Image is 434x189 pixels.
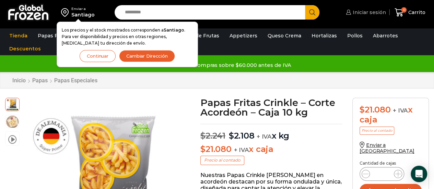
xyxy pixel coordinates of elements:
span: papas-crinkles [5,97,19,111]
a: Papas Fritas [34,29,72,42]
span: $ [229,131,234,141]
span: Carrito [407,9,425,16]
bdi: 2.108 [229,131,255,141]
bdi: 21.080 [360,105,390,115]
span: $ [200,144,206,154]
span: + IVA [257,133,272,140]
a: Queso Crema [264,29,305,42]
div: Enviar a [71,7,95,11]
p: Los precios y el stock mostrados corresponden a . Para ver disponibilidad y precios en otras regi... [62,27,193,47]
p: x caja [200,144,342,154]
span: $ [200,131,206,141]
strong: Santiago [164,27,184,33]
a: Iniciar sesión [344,5,386,19]
a: Enviar a [GEOGRAPHIC_DATA] [360,142,414,154]
a: Papas [32,77,48,84]
bdi: 21.080 [200,144,231,154]
a: Abarrotes [370,29,401,42]
a: Descuentos [6,42,44,55]
a: Pulpa de Frutas [176,29,223,42]
span: Iniciar sesión [351,9,386,16]
div: x caja [360,105,422,125]
button: Continuar [80,50,116,62]
a: 0 Carrito [393,4,427,21]
a: Inicio [12,77,26,84]
a: Papas Especiales [54,77,98,84]
span: 0 [401,7,407,13]
p: Precio al contado [360,127,394,135]
a: Pollos [344,29,366,42]
span: + IVA [393,107,408,114]
span: + IVA [234,146,249,153]
a: Appetizers [226,29,261,42]
p: x kg [200,124,342,141]
bdi: 2.241 [200,131,225,141]
span: $ [360,105,365,115]
img: address-field-icon.svg [61,7,71,18]
a: Hortalizas [308,29,340,42]
p: Cantidad de cajas [360,161,422,166]
input: Product quantity [375,169,388,179]
p: Precio al contado [200,156,244,165]
a: Tienda [6,29,31,42]
nav: Breadcrumb [12,77,98,84]
span: fto1 [5,115,19,129]
button: Search button [305,5,319,20]
div: Santiago [71,11,95,18]
div: Open Intercom Messenger [411,166,427,182]
button: Cambiar Dirección [119,50,175,62]
h1: Papas Fritas Crinkle – Corte Acordeón – Caja 10 kg [200,98,342,117]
